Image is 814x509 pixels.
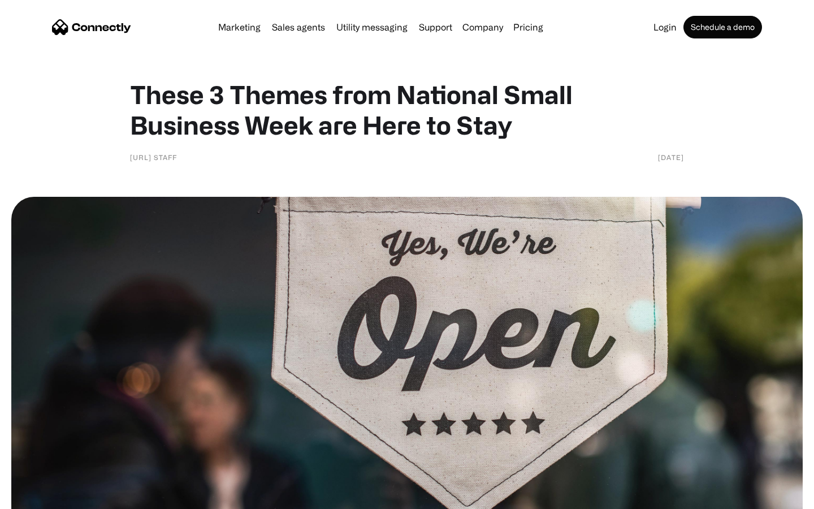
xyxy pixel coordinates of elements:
[130,79,684,140] h1: These 3 Themes from National Small Business Week are Here to Stay
[414,23,457,32] a: Support
[11,489,68,505] aside: Language selected: English
[509,23,548,32] a: Pricing
[214,23,265,32] a: Marketing
[267,23,330,32] a: Sales agents
[658,152,684,163] div: [DATE]
[130,152,177,163] div: [URL] Staff
[23,489,68,505] ul: Language list
[683,16,762,38] a: Schedule a demo
[332,23,412,32] a: Utility messaging
[462,19,503,35] div: Company
[649,23,681,32] a: Login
